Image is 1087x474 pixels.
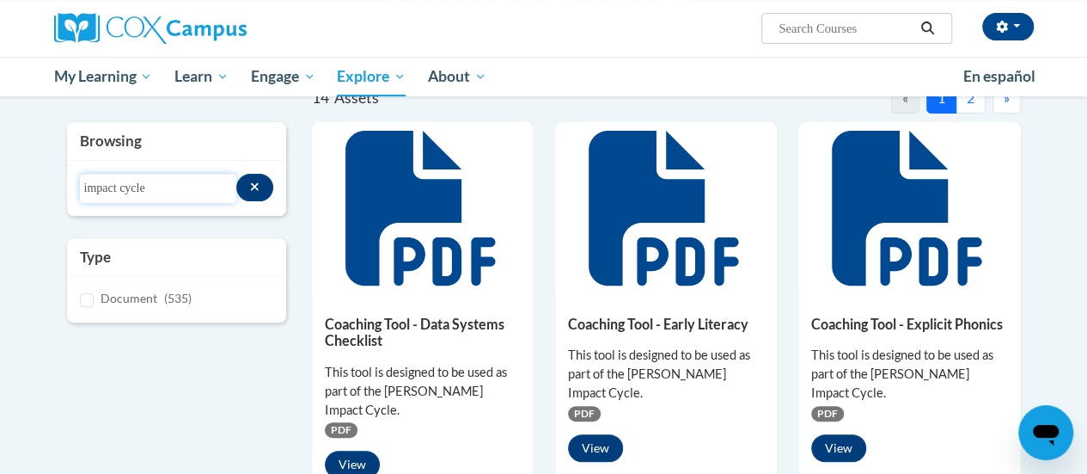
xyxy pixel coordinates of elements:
input: Search resources [80,174,237,203]
span: Assets [334,89,379,107]
button: Search resources [236,174,273,201]
button: Search [914,18,940,39]
iframe: Button to launch messaging window [1018,405,1073,460]
h5: Coaching Tool - Data Systems Checklist [325,316,521,349]
a: Learn [163,57,240,96]
a: Explore [326,57,417,96]
div: This tool is designed to be used as part of the [PERSON_NAME] Impact Cycle. [811,346,1007,403]
button: View [811,434,866,462]
a: Engage [240,57,327,96]
button: Account Settings [982,13,1034,40]
button: View [568,434,623,462]
button: 2 [956,83,986,114]
span: My Learning [53,66,152,87]
h5: Coaching Tool - Explicit Phonics [811,316,1007,332]
div: This tool is designed to be used as part of the [PERSON_NAME] Impact Cycle. [568,346,764,403]
a: My Learning [43,57,164,96]
img: Cox Campus [54,13,247,44]
span: En español [963,67,1035,85]
h3: Type [80,247,273,268]
div: Main menu [41,57,1047,96]
nav: Pagination Navigation [666,83,1021,114]
h3: Browsing [80,131,273,151]
span: (535) [164,291,192,305]
span: PDF [811,406,844,422]
a: About [417,57,498,96]
div: This tool is designed to be used as part of the [PERSON_NAME] Impact Cycle. [325,363,521,420]
button: 1 [926,83,956,114]
span: Learn [174,66,229,87]
button: Next [992,83,1021,114]
span: PDF [325,422,357,438]
h5: Coaching Tool - Early Literacy [568,316,764,332]
span: Engage [251,66,315,87]
span: » [1004,89,1010,106]
a: Cox Campus [54,13,363,44]
a: En español [952,58,1047,95]
span: PDF [568,406,601,422]
span: Explore [337,66,406,87]
span: 14 [312,89,329,107]
span: Document [101,291,157,305]
span: About [428,66,486,87]
input: Search Courses [777,18,914,39]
